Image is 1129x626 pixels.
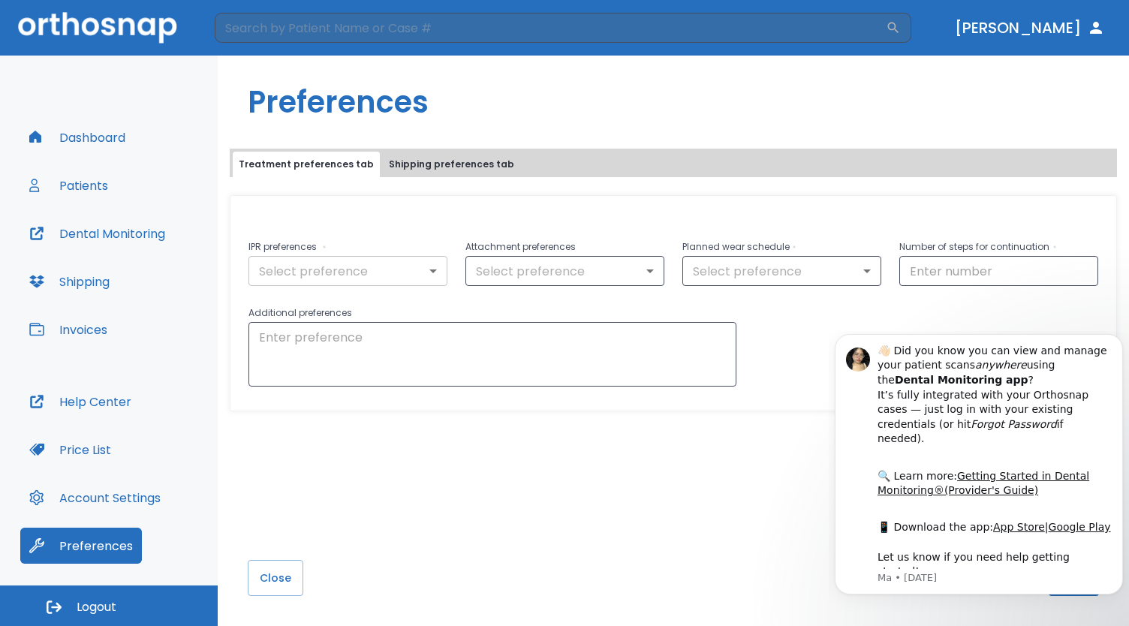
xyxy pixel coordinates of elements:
p: Attachment preferences [465,238,664,256]
span: Logout [77,599,116,615]
img: Orthosnap [18,12,177,43]
p: Planned wear schedule [682,238,881,256]
p: IPR preferences [248,238,447,256]
button: Help Center [20,384,140,420]
div: Tooltip anchor [130,539,143,552]
button: [PERSON_NAME] [949,14,1111,41]
button: Preferences [20,528,142,564]
button: Account Settings [20,480,170,516]
div: Tooltip anchor [1048,240,1061,254]
button: Shipping [20,263,119,299]
h1: Preferences [248,80,1129,125]
button: Shipping preferences tab [383,152,520,177]
button: Dental Monitoring [20,215,174,251]
input: Search by Patient Name or Case # [215,13,886,43]
div: Select preference [682,256,881,286]
button: Price List [20,432,120,468]
div: Tooltip anchor [318,240,331,254]
div: Tooltip anchor [787,240,801,254]
button: Dashboard [20,119,134,155]
button: Patients [20,167,117,203]
p: Additional preferences [248,304,736,322]
p: Number of steps for continuation [899,238,1098,256]
div: tabs [233,152,1114,177]
button: Invoices [20,311,116,348]
input: Enter number [899,256,1098,286]
div: Select preference [248,256,447,286]
div: Select preference [465,256,664,286]
button: Close [248,560,303,596]
iframe: Intercom notifications message [829,331,1129,618]
button: Treatment preferences tab [233,152,380,177]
